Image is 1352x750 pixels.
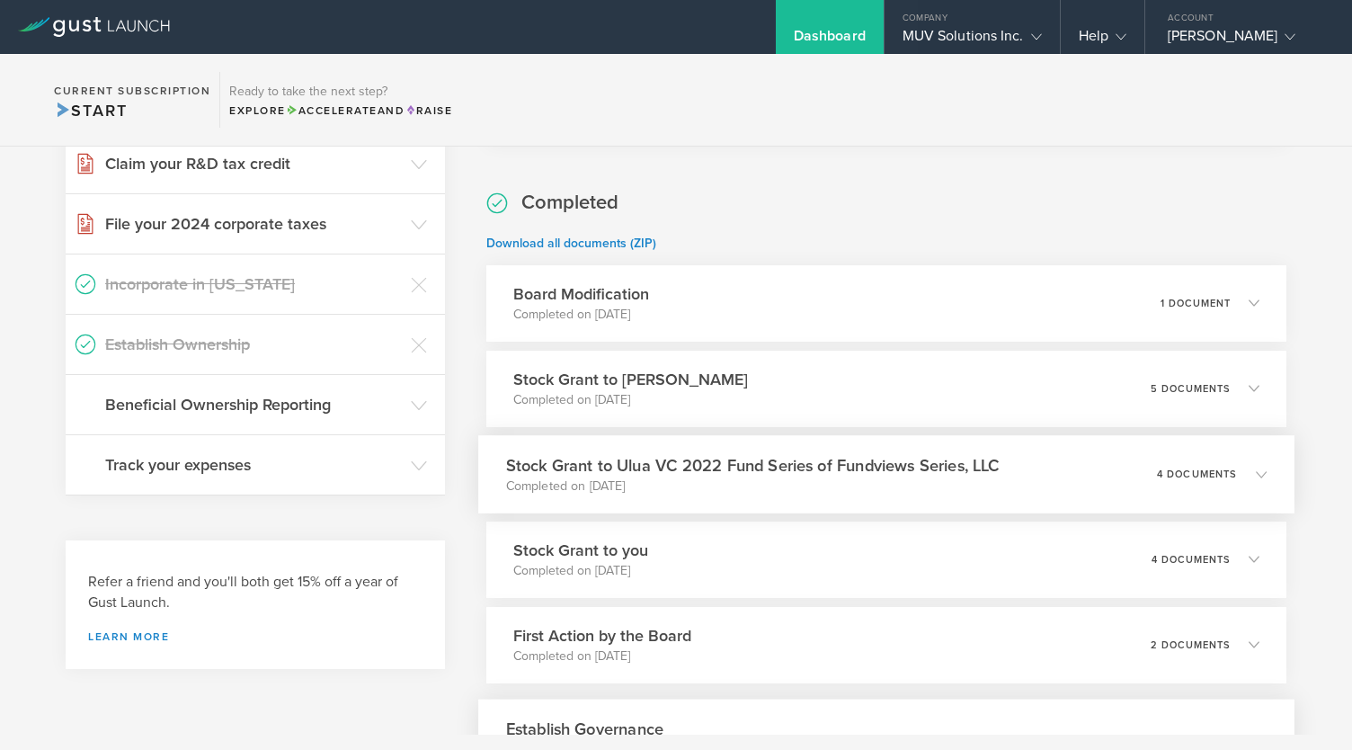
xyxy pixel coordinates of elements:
h3: Establish Ownership [105,333,402,356]
h3: Board Modification [513,282,649,306]
p: 5 documents [1151,384,1231,394]
p: Completed on [DATE] [513,647,691,665]
p: 4 documents [1152,555,1231,565]
p: 4 documents [1157,469,1238,478]
div: Explore [229,103,452,119]
iframe: Chat Widget [1262,664,1352,750]
h3: Establish Governance [506,717,663,741]
h3: Refer a friend and you'll both get 15% off a year of Gust Launch. [88,572,422,613]
div: Widget de chat [1262,664,1352,750]
p: 2 documents [1156,733,1238,743]
a: Download all documents (ZIP) [486,236,656,251]
div: Help [1079,27,1126,54]
span: and [286,104,405,117]
p: 2 documents [1151,640,1231,650]
h2: Current Subscription [54,85,210,96]
h3: Track your expenses [105,453,402,477]
h3: Ready to take the next step? [229,85,452,98]
div: Ready to take the next step?ExploreAccelerateandRaise [219,72,461,128]
h3: Incorporate in [US_STATE] [105,272,402,296]
div: [PERSON_NAME] [1168,27,1321,54]
span: Raise [405,104,452,117]
h3: Stock Grant to you [513,539,648,562]
p: 1 document [1161,299,1231,308]
a: Learn more [88,631,422,642]
h3: Beneficial Ownership Reporting [105,393,402,416]
h3: File your 2024 corporate taxes [105,212,402,236]
h2: Completed [521,190,618,216]
p: Completed on [DATE] [513,562,648,580]
p: Completed on [DATE] [513,306,649,324]
span: Accelerate [286,104,378,117]
div: MUV Solutions Inc. [903,27,1042,54]
h3: Stock Grant to Ulua VC 2022 Fund Series of Fundviews Series, LLC [506,453,1000,478]
h3: First Action by the Board [513,624,691,647]
p: Completed on [DATE] [513,391,748,409]
p: Completed on [DATE] [506,477,1000,495]
div: Dashboard [794,27,866,54]
h3: Stock Grant to [PERSON_NAME] [513,368,748,391]
span: Start [54,101,127,121]
h3: Claim your R&D tax credit [105,152,402,175]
